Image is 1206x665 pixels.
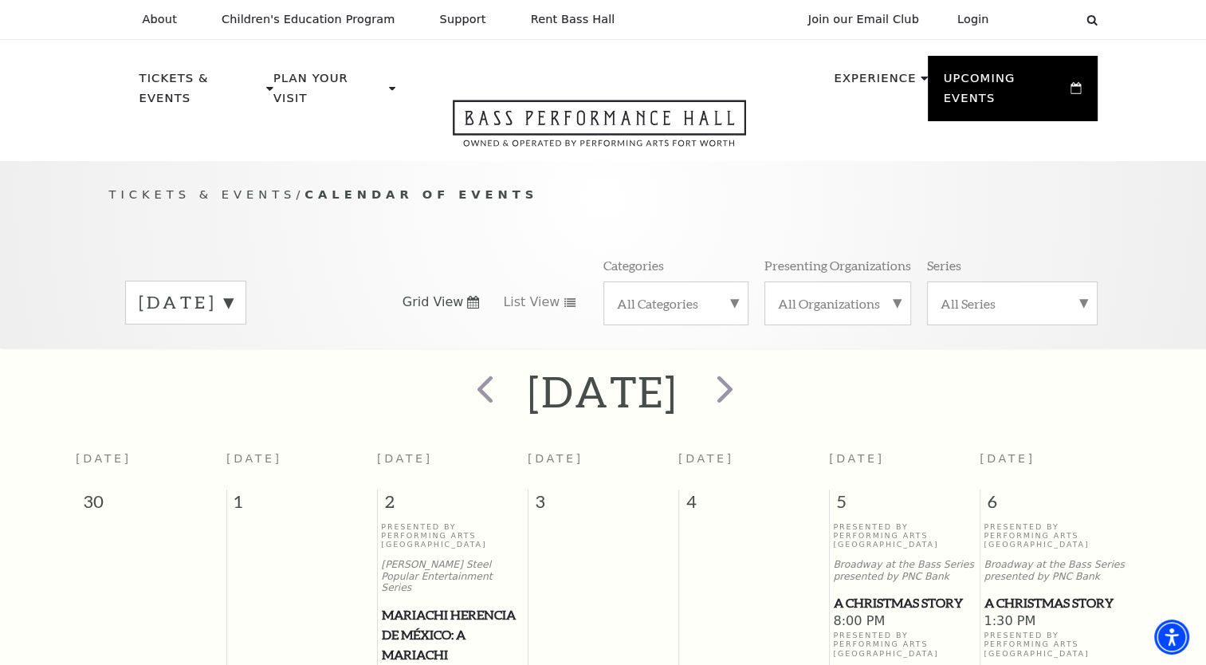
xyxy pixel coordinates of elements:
[273,69,385,117] p: Plan Your Visit
[139,290,233,315] label: [DATE]
[381,522,524,549] p: Presented By Performing Arts [GEOGRAPHIC_DATA]
[403,293,464,311] span: Grid View
[984,593,1125,613] span: A Christmas Story
[227,490,377,521] span: 1
[109,187,297,201] span: Tickets & Events
[984,593,1126,613] a: A Christmas Story
[139,69,263,117] p: Tickets & Events
[778,295,898,312] label: All Organizations
[679,490,829,521] span: 4
[941,295,1084,312] label: All Series
[833,559,976,583] p: Broadway at the Bass Series presented by PNC Bank
[377,452,433,465] span: [DATE]
[927,257,961,273] p: Series
[829,452,885,465] span: [DATE]
[693,364,752,420] button: next
[984,631,1126,658] p: Presented By Performing Arts [GEOGRAPHIC_DATA]
[980,490,1131,521] span: 6
[830,490,980,521] span: 5
[381,559,524,594] p: [PERSON_NAME] Steel Popular Entertainment Series
[528,490,678,521] span: 3
[603,257,664,273] p: Categories
[833,631,976,658] p: Presented By Performing Arts [GEOGRAPHIC_DATA]
[1015,12,1071,27] select: Select:
[834,69,916,97] p: Experience
[503,293,560,311] span: List View
[833,593,976,613] a: A Christmas Story
[304,187,538,201] span: Calendar of Events
[454,364,513,420] button: prev
[834,593,975,613] span: A Christmas Story
[528,366,678,417] h2: [DATE]
[764,257,911,273] p: Presenting Organizations
[984,559,1126,583] p: Broadway at the Bass Series presented by PNC Bank
[984,522,1126,549] p: Presented By Performing Arts [GEOGRAPHIC_DATA]
[378,490,528,521] span: 2
[833,613,976,631] span: 8:00 PM
[1154,620,1189,655] div: Accessibility Menu
[528,452,583,465] span: [DATE]
[531,13,615,26] p: Rent Bass Hall
[222,13,395,26] p: Children's Education Program
[440,13,486,26] p: Support
[980,452,1035,465] span: [DATE]
[678,452,734,465] span: [DATE]
[143,13,177,26] p: About
[833,522,976,549] p: Presented By Performing Arts [GEOGRAPHIC_DATA]
[944,69,1067,117] p: Upcoming Events
[76,452,132,465] span: [DATE]
[617,295,735,312] label: All Categories
[226,452,282,465] span: [DATE]
[76,490,226,521] span: 30
[109,185,1098,205] p: /
[395,100,803,161] a: Open this option
[984,613,1126,631] span: 1:30 PM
